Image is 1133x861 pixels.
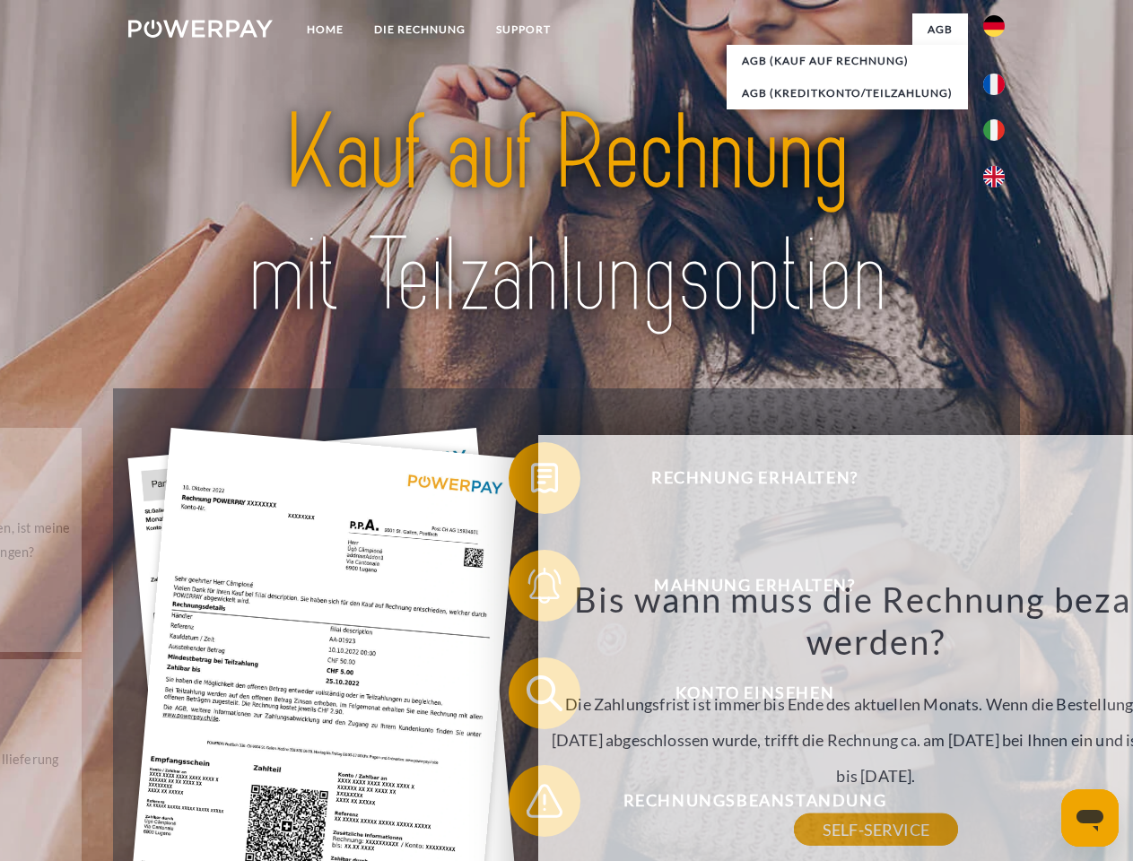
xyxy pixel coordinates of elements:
button: Mahnung erhalten? [509,550,975,622]
a: DIE RECHNUNG [359,13,481,46]
a: agb [912,13,968,46]
img: en [983,166,1005,187]
a: AGB (Kreditkonto/Teilzahlung) [727,77,968,109]
img: title-powerpay_de.svg [171,86,962,344]
img: it [983,119,1005,141]
img: logo-powerpay-white.svg [128,20,273,38]
img: fr [983,74,1005,95]
button: Rechnungsbeanstandung [509,765,975,837]
button: Konto einsehen [509,657,975,729]
a: SELF-SERVICE [794,813,958,846]
button: Rechnung erhalten? [509,442,975,514]
a: Home [292,13,359,46]
a: SUPPORT [481,13,566,46]
iframe: Schaltfläche zum Öffnen des Messaging-Fensters [1061,789,1119,847]
img: de [983,15,1005,37]
a: AGB (Kauf auf Rechnung) [727,45,968,77]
